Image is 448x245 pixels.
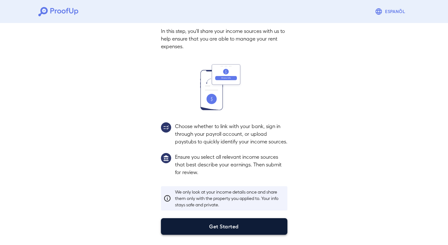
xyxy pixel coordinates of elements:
p: We only look at your income details once and share them only with the property you applied to. Yo... [175,189,285,208]
p: Ensure you select all relevant income sources that best describe your earnings. Then submit for r... [175,153,287,176]
img: group2.svg [161,122,171,133]
img: transfer_money.svg [200,64,248,110]
img: group1.svg [161,153,171,163]
p: In this step, you'll share your income sources with us to help ensure that you are able to manage... [161,27,287,50]
button: Espanõl [372,5,410,18]
button: Get Started [161,218,287,235]
p: Choose whether to link with your bank, sign in through your payroll account, or upload paystubs t... [175,122,287,145]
